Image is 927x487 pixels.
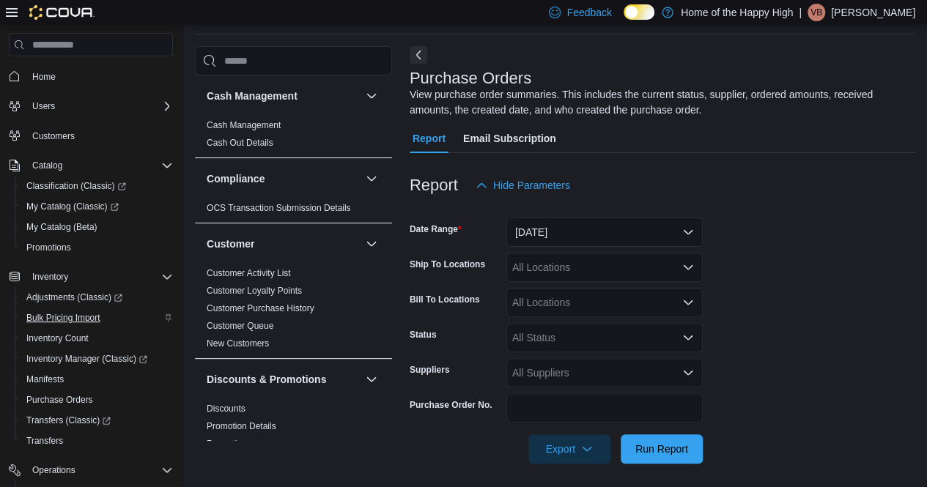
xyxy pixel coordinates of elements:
span: Promotions [21,239,173,256]
span: Transfers (Classic) [26,414,111,426]
a: Customer Queue [207,321,273,331]
label: Purchase Order No. [410,399,492,411]
div: View purchase order summaries. This includes the current status, supplier, ordered amounts, recei... [410,87,908,118]
a: My Catalog (Beta) [21,218,103,236]
a: Classification (Classic) [15,176,179,196]
button: Discounts & Promotions [363,371,380,388]
button: Customer [363,235,380,253]
a: Promotions [207,439,251,449]
p: [PERSON_NAME] [831,4,915,21]
button: Users [3,96,179,116]
button: Bulk Pricing Import [15,308,179,328]
h3: Customer [207,237,254,251]
button: Compliance [363,170,380,187]
span: Feedback [566,5,611,20]
label: Date Range [410,223,462,235]
span: Dark Mode [624,20,624,21]
button: [DATE] [506,218,703,247]
p: Home of the Happy High [681,4,793,21]
span: Classification (Classic) [26,180,126,192]
button: Catalog [26,157,68,174]
a: Discounts [207,404,245,414]
input: Dark Mode [624,4,654,20]
a: Customer Purchase History [207,303,314,313]
span: Bulk Pricing Import [26,312,100,324]
span: Adjustments (Classic) [21,289,173,306]
span: Catalog [32,160,62,171]
label: Suppliers [410,364,450,376]
span: OCS Transaction Submission Details [207,202,351,214]
button: Inventory Count [15,328,179,349]
div: Cash Management [195,116,392,157]
span: My Catalog (Classic) [26,201,119,212]
h3: Compliance [207,171,265,186]
span: Users [26,97,173,115]
span: My Catalog (Beta) [26,221,97,233]
a: OCS Transaction Submission Details [207,203,351,213]
a: Adjustments (Classic) [21,289,128,306]
button: Operations [3,460,179,480]
button: Cash Management [207,89,360,103]
a: Transfers (Classic) [15,410,179,431]
h3: Report [410,176,458,194]
button: Open list of options [682,297,694,308]
span: Cash Out Details [207,137,273,149]
a: Classification (Classic) [21,177,132,195]
span: Promotion Details [207,420,276,432]
span: Purchase Orders [26,394,93,406]
a: Promotions [21,239,77,256]
button: Customers [3,125,179,146]
span: Export [537,434,602,464]
a: My Catalog (Classic) [21,198,125,215]
button: Open list of options [682,367,694,379]
button: Operations [26,461,81,479]
span: Adjustments (Classic) [26,291,122,303]
a: Customer Activity List [207,268,291,278]
span: Customer Queue [207,320,273,332]
span: Bulk Pricing Import [21,309,173,327]
a: Inventory Count [21,330,95,347]
a: My Catalog (Classic) [15,196,179,217]
span: Classification (Classic) [21,177,173,195]
span: Inventory Manager (Classic) [21,350,173,368]
label: Ship To Locations [410,259,485,270]
span: Run Report [635,442,688,456]
button: Next [410,46,427,64]
span: Purchase Orders [21,391,173,409]
a: Inventory Manager (Classic) [21,350,153,368]
span: Discounts [207,403,245,414]
div: Discounts & Promotions [195,400,392,458]
div: Compliance [195,199,392,223]
span: Inventory [26,268,173,286]
button: Transfers [15,431,179,451]
label: Status [410,329,437,341]
span: My Catalog (Classic) [21,198,173,215]
span: Home [32,71,56,83]
button: Run Report [621,434,703,464]
button: Purchase Orders [15,390,179,410]
button: Catalog [3,155,179,176]
a: Customer Loyalty Points [207,286,302,296]
a: Transfers [21,432,69,450]
span: Transfers [21,432,173,450]
h3: Purchase Orders [410,70,531,87]
button: Manifests [15,369,179,390]
span: Manifests [26,373,64,385]
label: Bill To Locations [410,294,480,305]
button: Open list of options [682,332,694,343]
a: Cash Management [207,120,281,130]
button: Inventory [26,268,74,286]
button: Cash Management [363,87,380,105]
span: Hide Parameters [493,178,570,193]
button: Customer [207,237,360,251]
a: Purchase Orders [21,391,99,409]
button: Discounts & Promotions [207,372,360,387]
span: Promotions [207,438,251,450]
p: | [799,4,802,21]
span: New Customers [207,338,269,349]
a: New Customers [207,338,269,349]
span: Manifests [21,371,173,388]
span: Home [26,67,173,85]
span: My Catalog (Beta) [21,218,173,236]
